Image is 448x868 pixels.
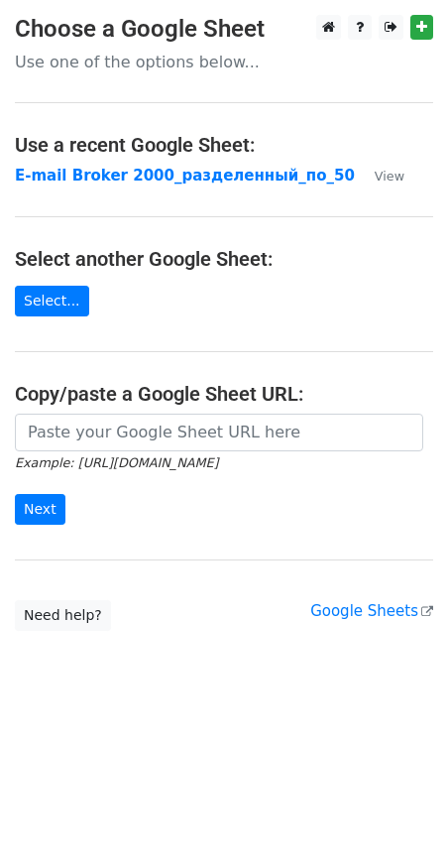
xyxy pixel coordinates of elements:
small: View [375,169,404,184]
a: Select... [15,286,89,316]
h4: Select another Google Sheet: [15,247,433,271]
small: Example: [URL][DOMAIN_NAME] [15,455,218,470]
input: Next [15,494,65,525]
a: Need help? [15,600,111,631]
input: Paste your Google Sheet URL here [15,414,423,451]
h4: Use a recent Google Sheet: [15,133,433,157]
a: Google Sheets [310,602,433,620]
a: View [355,167,404,185]
p: Use one of the options below... [15,52,433,72]
h3: Choose a Google Sheet [15,15,433,44]
a: E-mail Broker 2000_разделенный_по_50 [15,167,355,185]
h4: Copy/paste a Google Sheet URL: [15,382,433,406]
